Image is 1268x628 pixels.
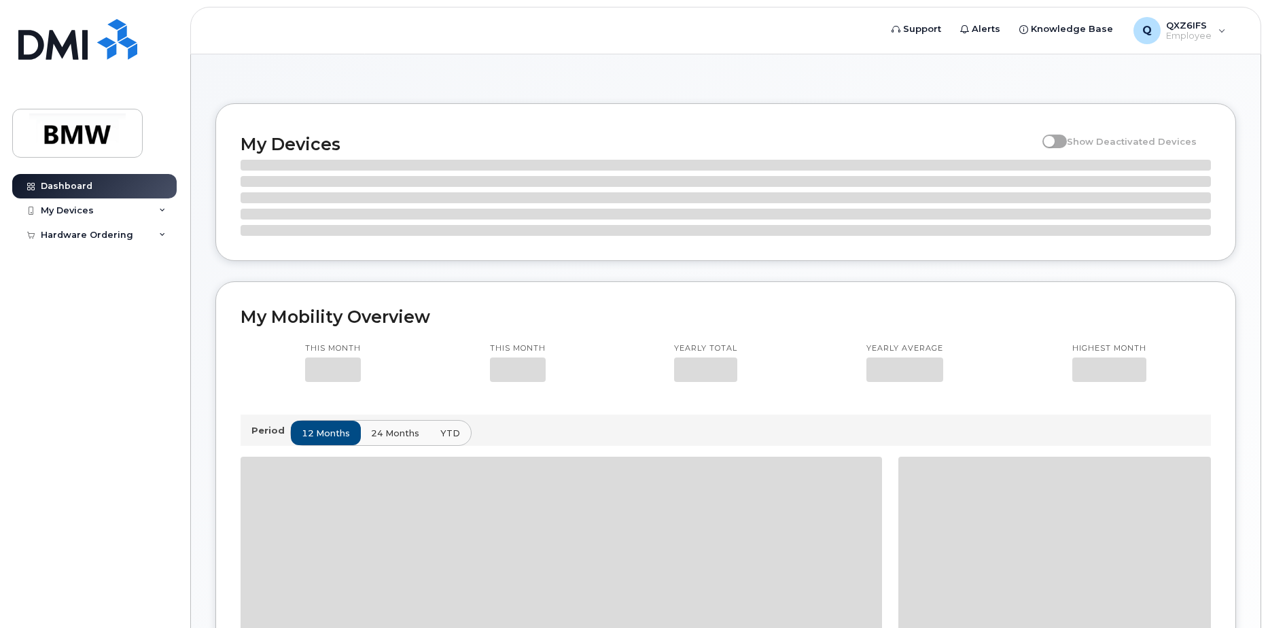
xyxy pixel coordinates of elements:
[371,427,419,440] span: 24 months
[305,343,361,354] p: This month
[1042,128,1053,139] input: Show Deactivated Devices
[674,343,737,354] p: Yearly total
[241,134,1036,154] h2: My Devices
[490,343,546,354] p: This month
[241,307,1211,327] h2: My Mobility Overview
[251,424,290,437] p: Period
[440,427,460,440] span: YTD
[1067,136,1197,147] span: Show Deactivated Devices
[866,343,943,354] p: Yearly average
[1072,343,1146,354] p: Highest month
